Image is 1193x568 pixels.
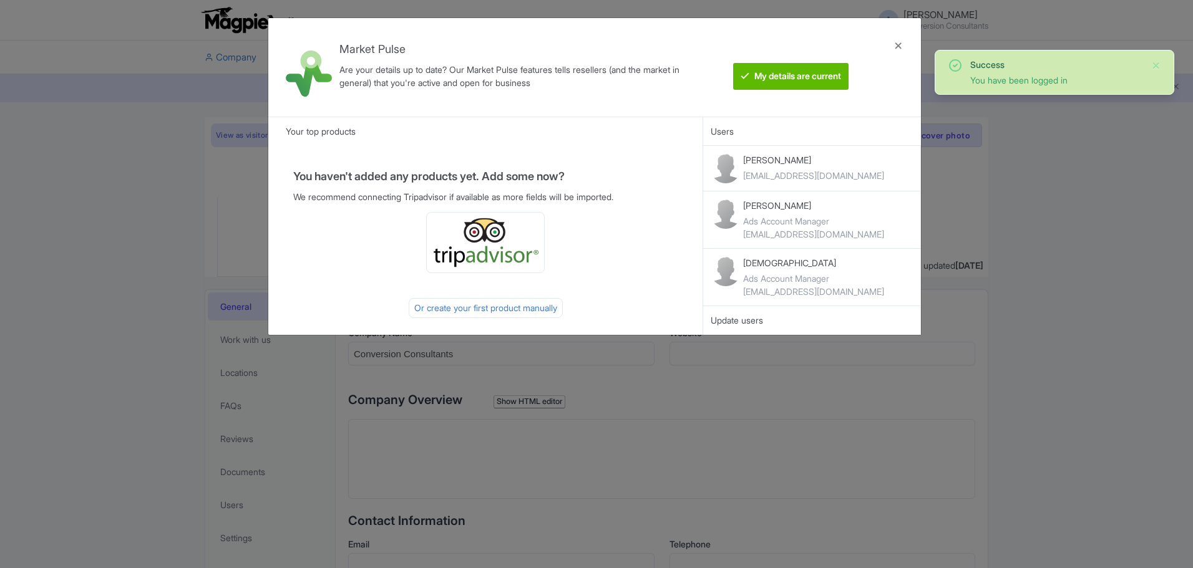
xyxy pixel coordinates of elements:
h4: Market Pulse [339,43,698,55]
img: contact-b11cc6e953956a0c50a2f97983291f06.png [711,153,741,183]
p: [PERSON_NAME] [743,199,884,212]
p: We recommend connecting Tripadvisor if available as more fields will be imported. [293,190,678,203]
button: Close [1151,58,1161,73]
h4: You haven't added any products yet. Add some now? [293,170,678,183]
div: Users [703,117,921,145]
div: Ads Account Manager [743,214,884,228]
img: contact-b11cc6e953956a0c50a2f97983291f06.png [711,256,741,286]
div: You have been logged in [970,74,1141,87]
div: Update users [711,314,913,327]
img: ta_logo-885a1c64328048f2535e39284ba9d771.png [432,218,539,267]
img: market_pulse-1-0a5220b3d29e4a0de46fb7534bebe030.svg [286,51,332,97]
div: Or create your first product manually [409,298,563,318]
div: Your top products [268,117,703,145]
div: [EMAIL_ADDRESS][DOMAIN_NAME] [743,228,884,241]
p: [DEMOGRAPHIC_DATA] [743,256,884,269]
div: Ads Account Manager [743,272,884,285]
div: Are your details up to date? Our Market Pulse features tells resellers (and the market in general... [339,63,698,89]
div: Success [970,58,1141,71]
div: [EMAIL_ADDRESS][DOMAIN_NAME] [743,285,884,298]
div: [EMAIL_ADDRESS][DOMAIN_NAME] [743,169,884,182]
p: [PERSON_NAME] [743,153,884,166]
img: contact-b11cc6e953956a0c50a2f97983291f06.png [711,199,741,229]
btn: My details are current [733,63,849,90]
